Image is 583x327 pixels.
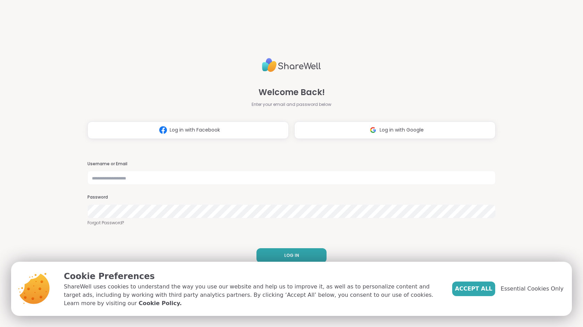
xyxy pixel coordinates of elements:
[380,126,424,134] span: Log in with Google
[259,86,325,99] span: Welcome Back!
[87,220,496,226] a: Forgot Password?
[64,283,441,308] p: ShareWell uses cookies to understand the way you use our website and help us to improve it, as we...
[252,101,331,108] span: Enter your email and password below
[294,121,496,139] button: Log in with Google
[262,55,321,75] img: ShareWell Logo
[366,124,380,136] img: ShareWell Logomark
[87,121,289,139] button: Log in with Facebook
[455,285,492,293] span: Accept All
[284,252,299,259] span: LOG IN
[501,285,564,293] span: Essential Cookies Only
[157,124,170,136] img: ShareWell Logomark
[87,194,496,200] h3: Password
[64,270,441,283] p: Cookie Preferences
[138,299,181,308] a: Cookie Policy.
[452,282,495,296] button: Accept All
[256,248,327,263] button: LOG IN
[87,161,496,167] h3: Username or Email
[170,126,220,134] span: Log in with Facebook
